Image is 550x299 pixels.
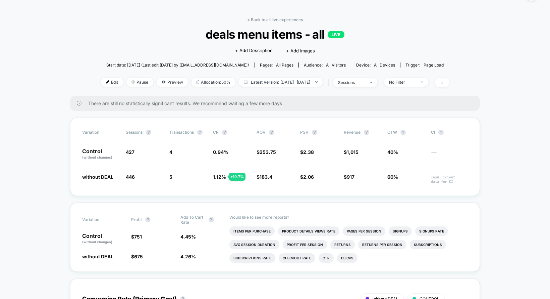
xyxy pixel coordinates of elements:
span: Sessions [126,130,143,135]
span: Variation [82,215,119,225]
span: $ [344,149,359,155]
img: end [421,81,423,83]
span: + Add Images [286,48,315,53]
span: 60% [387,174,398,180]
img: end [131,80,135,84]
li: Product Details Views Rate [278,226,339,236]
span: + Add Description [235,47,273,54]
li: Avg Session Duration [229,240,279,249]
li: Profit Per Session [283,240,327,249]
span: Preview [157,78,188,87]
li: Clicks [337,253,357,263]
img: end [370,82,372,83]
span: $ [257,149,276,155]
button: ? [145,217,151,222]
button: ? [146,130,151,135]
span: 4 [169,149,172,155]
img: end [315,81,318,83]
span: 446 [126,174,135,180]
li: Signups Rate [415,226,448,236]
div: Audience: [304,62,346,68]
span: (without changes) [82,240,112,244]
img: edit [106,80,109,84]
span: all devices [374,62,395,68]
span: Start date: [DATE] (Last edit [DATE] by [EMAIL_ADDRESS][DOMAIN_NAME]) [106,62,249,68]
span: CI [431,130,468,135]
span: There are still no statistically significant results. We recommend waiting a few more days [88,100,466,106]
p: Control [82,233,124,245]
span: Transactions [169,130,194,135]
span: Add To Cart Rate [180,215,205,225]
span: 751 [134,234,142,240]
span: AOV [257,130,266,135]
span: without DEAL [82,174,113,180]
li: Pages Per Session [343,226,385,236]
span: Insufficient data for CI [431,175,468,184]
span: all pages [276,62,293,68]
span: $ [344,174,354,180]
span: $ [131,254,143,259]
button: ? [364,130,369,135]
span: | [326,78,333,87]
span: 2.38 [303,149,314,155]
li: Returns [330,240,355,249]
span: 4.45 % [180,234,196,240]
span: without DEAL [82,254,113,259]
span: CR [213,130,219,135]
button: ? [209,217,214,222]
span: 1.12 % [213,174,226,180]
span: 5 [169,174,172,180]
span: $ [257,174,272,180]
span: Variation [82,130,119,135]
span: 675 [134,254,143,259]
span: All Visitors [326,62,346,68]
span: Pause [126,78,153,87]
span: 1,015 [347,149,359,155]
span: 4.26 % [180,254,196,259]
div: Trigger: [405,62,444,68]
span: 40% [387,149,398,155]
span: Latest Version: [DATE] - [DATE] [239,78,323,87]
p: Would like to see more reports? [229,215,468,220]
a: < Back to all live experiences [247,17,303,22]
span: OTW [387,130,424,135]
li: Signups [389,226,412,236]
img: rebalance [197,80,199,84]
div: Pages: [260,62,293,68]
p: Control [82,148,119,160]
button: ? [400,130,406,135]
div: No Filter [389,80,416,85]
span: Allocation: 50% [191,78,235,87]
span: Profit [131,217,142,222]
li: Subscriptions [410,240,446,249]
span: $ [300,174,314,180]
li: Subscriptions Rate [229,253,275,263]
div: + 19.7 % [229,173,245,181]
li: Items Per Purchase [229,226,275,236]
img: calendar [244,80,248,84]
li: Returns Per Session [358,240,406,249]
span: $ [131,234,142,240]
span: 917 [347,174,354,180]
span: Device: [351,62,400,68]
li: Ctr [319,253,334,263]
button: ? [222,130,227,135]
span: Page Load [424,62,444,68]
li: Checkout Rate [279,253,315,263]
span: $ [300,149,314,155]
span: deals menu items - all [118,27,432,41]
span: 427 [126,149,134,155]
span: 253.75 [260,149,276,155]
button: ? [269,130,274,135]
p: LIVE [328,31,344,38]
button: ? [438,130,444,135]
span: 2.06 [303,174,314,180]
button: ? [197,130,203,135]
div: sessions [338,80,365,85]
span: Edit [101,78,123,87]
span: --- [431,150,468,160]
span: 0.94 % [213,149,228,155]
span: 183.4 [260,174,272,180]
span: Revenue [344,130,361,135]
button: ? [312,130,317,135]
